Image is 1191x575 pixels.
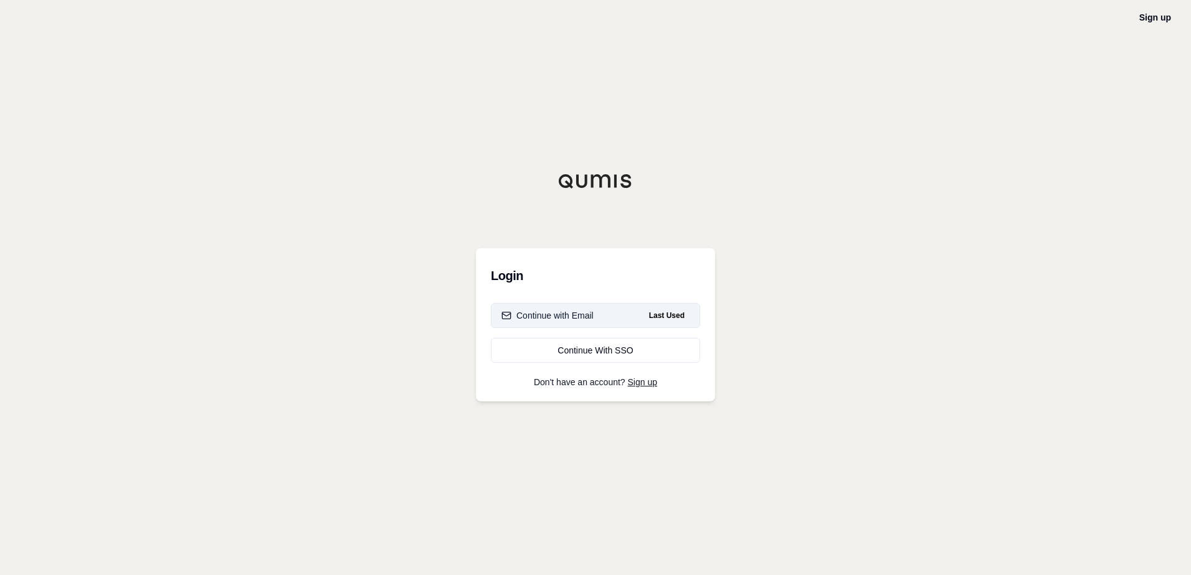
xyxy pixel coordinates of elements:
[501,344,690,357] div: Continue With SSO
[1139,12,1171,22] a: Sign up
[644,308,690,323] span: Last Used
[501,309,594,322] div: Continue with Email
[558,174,633,189] img: Qumis
[491,303,700,328] button: Continue with EmailLast Used
[491,263,700,288] h3: Login
[491,378,700,386] p: Don't have an account?
[628,377,657,387] a: Sign up
[491,338,700,363] a: Continue With SSO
